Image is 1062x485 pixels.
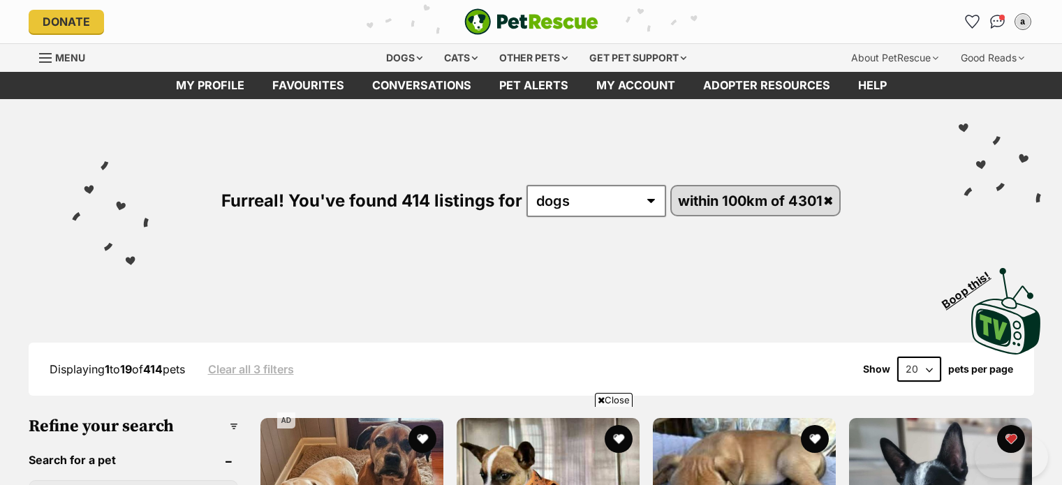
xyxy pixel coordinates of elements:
[162,72,258,99] a: My profile
[29,417,238,436] h3: Refine your search
[29,454,238,466] header: Search for a pet
[975,436,1048,478] iframe: Help Scout Beacon - Open
[39,44,95,69] a: Menu
[951,44,1034,72] div: Good Reads
[582,72,689,99] a: My account
[948,364,1013,375] label: pets per page
[1012,10,1034,33] button: My account
[863,364,890,375] span: Show
[143,362,163,376] strong: 414
[580,44,696,72] div: Get pet support
[672,186,840,215] a: within 100km of 4301
[29,10,104,33] a: Donate
[221,191,522,211] span: Furreal! You've found 414 listings for
[844,72,901,99] a: Help
[434,44,487,72] div: Cats
[961,10,984,33] a: Favourites
[464,8,598,35] img: logo-e224e6f780fb5917bec1dbf3a21bbac754714ae5b6737aabdf751b685950b380.svg
[485,72,582,99] a: Pet alerts
[841,44,948,72] div: About PetRescue
[358,72,485,99] a: conversations
[376,44,432,72] div: Dogs
[277,412,295,428] span: AD
[489,44,577,72] div: Other pets
[801,425,829,453] button: favourite
[940,260,1004,311] span: Boop this!
[595,393,633,407] span: Close
[55,52,85,64] span: Menu
[464,8,598,35] a: PetRescue
[998,425,1026,453] button: favourite
[1016,15,1030,29] div: a
[50,362,185,376] span: Displaying to of pets
[971,255,1041,357] a: Boop this!
[961,10,1034,33] ul: Account quick links
[120,362,132,376] strong: 19
[258,72,358,99] a: Favourites
[105,362,110,376] strong: 1
[689,72,844,99] a: Adopter resources
[208,363,294,375] a: Clear all 3 filters
[990,15,1005,29] img: chat-41dd97257d64d25036548639549fe6c8038ab92f7586957e7f3b1b290dea8141.svg
[971,268,1041,355] img: PetRescue TV logo
[987,10,1009,33] a: Conversations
